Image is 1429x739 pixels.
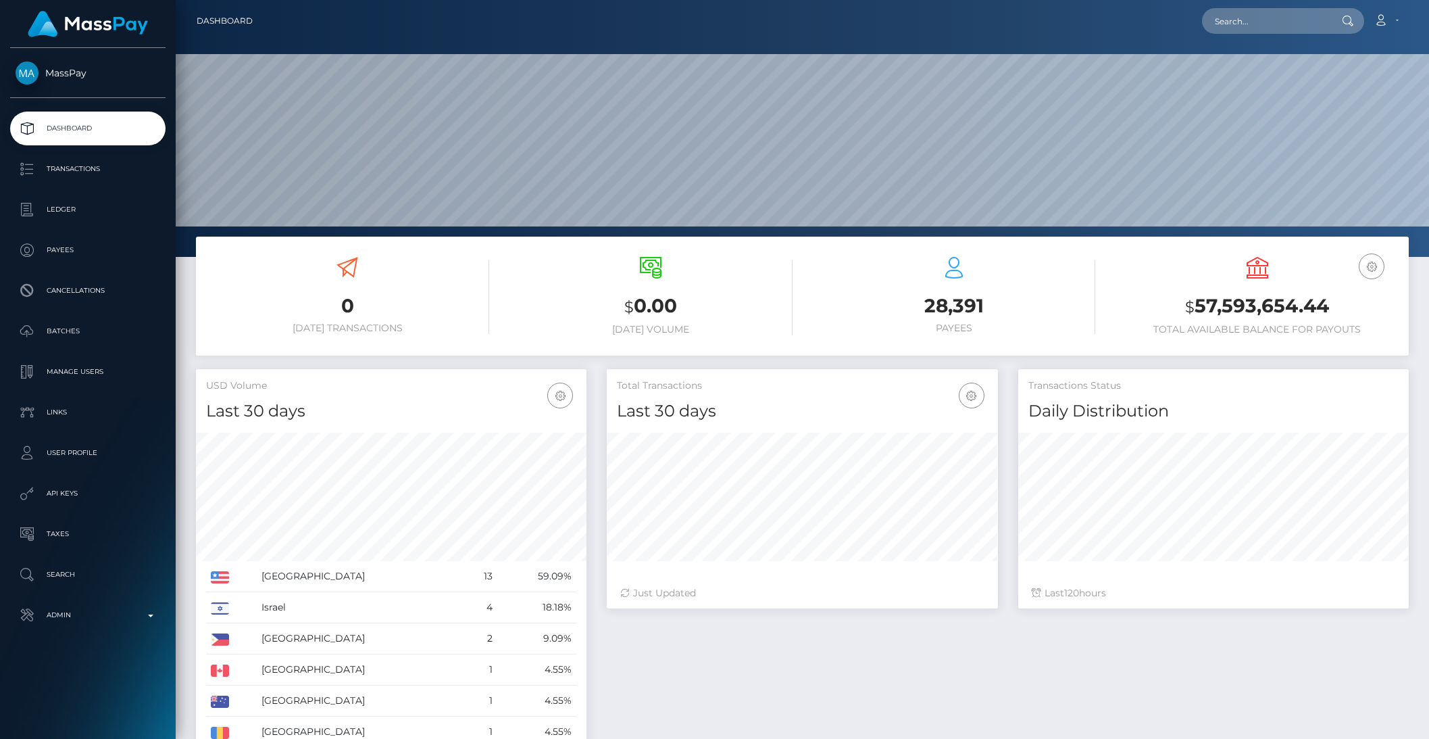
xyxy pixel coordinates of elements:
[10,598,166,632] a: Admin
[497,623,576,654] td: 9.09%
[497,654,576,686] td: 4.55%
[463,592,497,623] td: 4
[257,592,463,623] td: Israel
[617,379,987,393] h5: Total Transactions
[16,483,160,504] p: API Keys
[257,654,463,686] td: [GEOGRAPHIC_DATA]
[197,7,253,35] a: Dashboard
[16,240,160,260] p: Payees
[10,517,166,551] a: Taxes
[257,686,463,717] td: [GEOGRAPHIC_DATA]
[16,62,39,85] img: MassPay
[10,274,166,308] a: Cancellations
[620,586,984,600] div: Just Updated
[10,193,166,227] a: Ledger
[10,355,166,389] a: Manage Users
[211,634,229,646] img: PH.png
[10,436,166,470] a: User Profile
[1202,8,1329,34] input: Search...
[509,293,793,320] h3: 0.00
[16,199,160,220] p: Ledger
[497,592,576,623] td: 18.18%
[206,379,576,393] h5: USD Volume
[10,233,166,267] a: Payees
[16,402,160,423] p: Links
[10,152,166,186] a: Transactions
[16,362,160,382] p: Manage Users
[16,281,160,301] p: Cancellations
[813,323,1096,334] h6: Payees
[497,686,576,717] td: 4.55%
[1115,293,1399,320] h3: 57,593,654.44
[211,696,229,708] img: AU.png
[463,623,497,654] td: 2
[206,293,489,319] h3: 0
[10,67,166,79] span: MassPay
[206,400,576,423] h4: Last 30 days
[617,400,987,423] h4: Last 30 days
[211,727,229,739] img: RO.png
[10,314,166,348] a: Batches
[509,324,793,335] h6: [DATE] Volume
[211,665,229,677] img: CA.png
[1032,586,1395,600] div: Last hours
[257,623,463,654] td: [GEOGRAPHIC_DATA]
[1028,400,1399,423] h4: Daily Distribution
[624,297,634,316] small: $
[28,11,148,37] img: MassPay Logo
[10,112,166,145] a: Dashboard
[463,561,497,592] td: 13
[16,565,160,585] p: Search
[463,654,497,686] td: 1
[10,396,166,429] a: Links
[16,605,160,625] p: Admin
[211,571,229,583] img: US.png
[16,321,160,341] p: Batches
[813,293,1096,319] h3: 28,391
[16,443,160,463] p: User Profile
[1115,324,1399,335] h6: Total Available Balance for Payouts
[1064,587,1079,599] span: 120
[463,686,497,717] td: 1
[10,477,166,510] a: API Keys
[16,159,160,179] p: Transactions
[497,561,576,592] td: 59.09%
[211,602,229,615] img: IL.png
[1028,379,1399,393] h5: Transactions Status
[206,323,489,334] h6: [DATE] Transactions
[16,524,160,544] p: Taxes
[10,558,166,592] a: Search
[1185,297,1195,316] small: $
[257,561,463,592] td: [GEOGRAPHIC_DATA]
[16,118,160,139] p: Dashboard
